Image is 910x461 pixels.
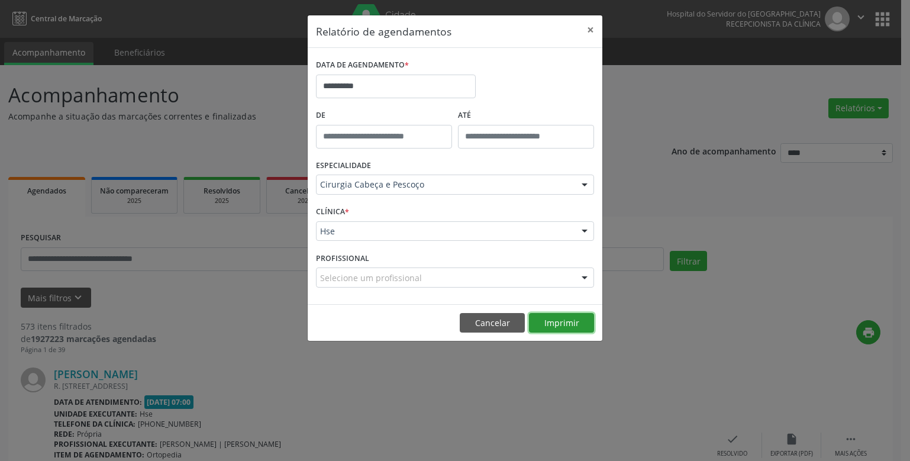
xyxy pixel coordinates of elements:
span: Selecione um profissional [320,272,422,284]
button: Close [579,15,602,44]
label: ESPECIALIDADE [316,157,371,175]
label: ATÉ [458,107,594,125]
span: Hse [320,225,570,237]
button: Imprimir [529,313,594,333]
label: DATA DE AGENDAMENTO [316,56,409,75]
label: PROFISSIONAL [316,249,369,267]
label: De [316,107,452,125]
button: Cancelar [460,313,525,333]
label: CLÍNICA [316,203,349,221]
span: Cirurgia Cabeça e Pescoço [320,179,570,191]
h5: Relatório de agendamentos [316,24,451,39]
